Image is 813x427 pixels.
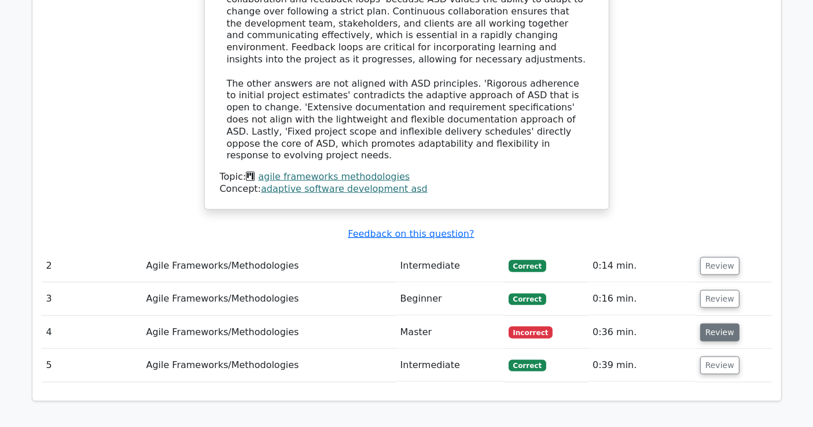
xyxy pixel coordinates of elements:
[42,283,142,315] td: 3
[42,349,142,382] td: 5
[588,283,696,315] td: 0:16 min.
[42,316,142,349] td: 4
[509,360,546,372] span: Correct
[396,283,504,315] td: Beginner
[220,171,594,183] div: Topic:
[396,250,504,283] td: Intermediate
[396,349,504,382] td: Intermediate
[141,349,395,382] td: Agile Frameworks/Methodologies
[509,260,546,272] span: Correct
[141,250,395,283] td: Agile Frameworks/Methodologies
[220,183,594,195] div: Concept:
[700,357,740,374] button: Review
[509,294,546,305] span: Correct
[700,257,740,275] button: Review
[588,250,696,283] td: 0:14 min.
[261,183,428,194] a: adaptive software development asd
[588,316,696,349] td: 0:36 min.
[141,316,395,349] td: Agile Frameworks/Methodologies
[700,324,740,341] button: Review
[509,326,553,338] span: Incorrect
[141,283,395,315] td: Agile Frameworks/Methodologies
[396,316,504,349] td: Master
[258,171,410,182] a: agile frameworks methodologies
[588,349,696,382] td: 0:39 min.
[348,228,474,239] a: Feedback on this question?
[700,290,740,308] button: Review
[42,250,142,283] td: 2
